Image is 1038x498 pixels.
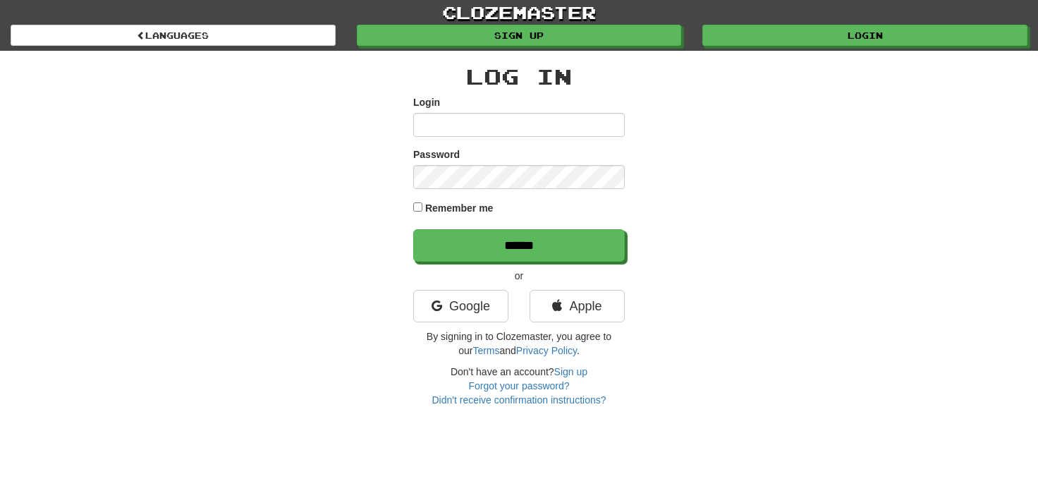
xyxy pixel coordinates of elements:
p: or [413,269,625,283]
div: Don't have an account? [413,365,625,407]
label: Password [413,147,460,162]
a: Sign up [554,366,587,377]
a: Languages [11,25,336,46]
a: Didn't receive confirmation instructions? [432,394,606,406]
a: Google [413,290,508,322]
a: Apple [530,290,625,322]
a: Privacy Policy [516,345,577,356]
a: Sign up [357,25,682,46]
p: By signing in to Clozemaster, you agree to our and . [413,329,625,358]
label: Login [413,95,440,109]
a: Terms [472,345,499,356]
label: Remember me [425,201,494,215]
a: Login [702,25,1027,46]
h2: Log In [413,65,625,88]
a: Forgot your password? [468,380,569,391]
